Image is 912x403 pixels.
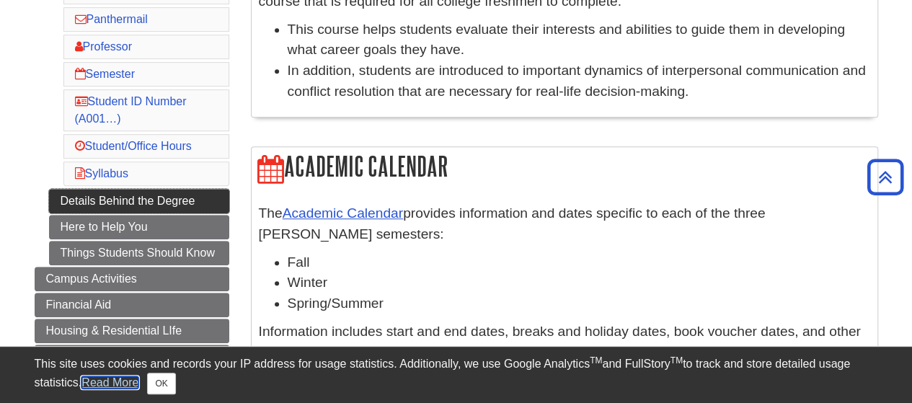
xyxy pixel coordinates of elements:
a: Student ID Number (A001…) [75,95,187,125]
span: Housing & Residential LIfe [46,324,182,337]
button: Close [147,373,175,394]
a: Syllabus [75,167,128,180]
a: Semester [75,68,135,80]
li: In addition, students are introduced to important dynamics of interpersonal communication and con... [288,61,870,102]
li: Fall [288,252,870,273]
li: Winter [288,273,870,293]
a: Academic Calendar [283,205,403,221]
sup: TM [590,355,602,366]
a: Financial Aid [35,293,229,317]
a: Details Behind the Degree [49,189,229,213]
a: Back to Top [862,167,908,187]
h2: Academic Calendar [252,147,877,188]
a: Student/Office Hours [75,140,192,152]
a: Help Resources [35,345,229,369]
div: This site uses cookies and records your IP address for usage statistics. Additionally, we use Goo... [35,355,878,394]
span: Financial Aid [46,298,112,311]
p: The provides information and dates specific to each of the three [PERSON_NAME] semesters: [259,203,870,245]
li: Spring/Summer [288,293,870,314]
a: Panthermail [75,13,148,25]
span: Campus Activities [46,273,137,285]
a: Campus Activities [35,267,229,291]
sup: TM [670,355,683,366]
a: Professor [75,40,132,53]
a: Things Students Should Know [49,241,229,265]
li: This course helps students evaluate their interests and abilities to guide them in developing wha... [288,19,870,61]
a: Here to Help You [49,215,229,239]
p: Information includes start and end dates, breaks and holiday dates, book voucher dates, and other... [259,322,870,363]
a: Read More [81,376,138,389]
a: Housing & Residential LIfe [35,319,229,343]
